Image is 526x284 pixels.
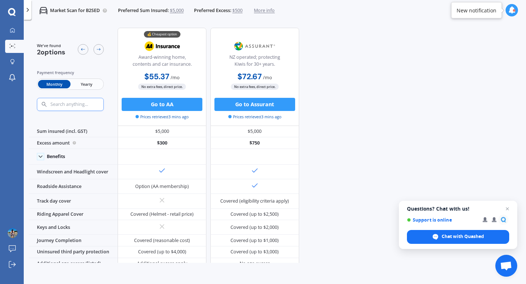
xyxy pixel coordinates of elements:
img: picture [8,228,18,238]
button: Go to AA [122,98,202,111]
div: $750 [210,137,299,149]
div: Excess amount [29,137,118,149]
img: Assurant.png [233,38,277,54]
div: Covered (reasonable cost) [134,237,190,244]
div: NZ operated; protecting Kiwis for 30+ years. [216,54,293,70]
span: More info [254,7,275,14]
span: Monthly [38,80,70,88]
div: Payment frequency [37,69,104,76]
span: $500 [232,7,243,14]
input: Search anything... [50,101,117,107]
div: Additional excess apply [137,260,187,267]
div: No age excess [240,260,270,267]
div: $300 [118,137,206,149]
div: Covered (eligibility criteria apply) [220,198,289,204]
div: New notification [457,7,496,14]
img: AA.webp [140,38,184,54]
div: Additional age excess (listed) [29,258,118,270]
span: $5,000 [170,7,184,14]
div: $5,000 [118,126,206,138]
span: 2 options [37,48,65,57]
div: Covered (Helmet - retail price) [130,211,194,218]
div: Sum insured (incl. GST) [29,126,118,138]
div: Covered (up to $1,000) [230,237,279,244]
span: Preferred Sum Insured: [118,7,169,14]
span: No extra fees, direct price. [231,84,279,90]
div: Covered (up to $4,000) [138,249,186,255]
span: Prices retrieved 3 mins ago [228,114,281,120]
div: Covered (up to $2,500) [230,211,279,218]
div: Chat with Quashed [407,230,509,244]
span: Support is online [407,217,477,223]
div: $5,000 [210,126,299,138]
span: Yearly [70,80,103,88]
span: Prices retrieved 3 mins ago [136,114,188,120]
span: / mo [171,74,180,81]
div: Journey Completion [29,235,118,246]
b: $72.67 [237,72,262,82]
div: Covered (up to $3,000) [230,249,279,255]
div: Roadside Assistance [29,179,118,194]
span: / mo [263,74,272,81]
button: Go to Assurant [214,98,295,111]
div: Benefits [47,154,65,160]
div: Option (AA membership) [135,183,189,190]
div: Open chat [495,255,517,277]
div: 💰 Cheapest option [144,31,180,38]
span: Preferred Excess: [194,7,231,14]
span: Questions? Chat with us! [407,206,509,212]
div: Track day cover [29,194,118,208]
div: Windscreen and Headlight cover [29,165,118,179]
span: Chat with Quashed [442,233,484,240]
span: Close chat [503,204,512,213]
div: Uninsured third party protection [29,246,118,258]
b: $55.37 [144,72,169,82]
span: We've found [37,43,65,49]
div: Riding Apparel Cover [29,209,118,220]
span: No extra fees, direct price. [138,84,186,90]
p: Market Scan for B2SED [50,7,100,14]
img: car.f15378c7a67c060ca3f3.svg [39,7,47,15]
div: Covered (up to $2,000) [230,224,279,231]
div: Award-winning home, contents and car insurance. [123,54,201,70]
div: Keys and Locks [29,220,118,235]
